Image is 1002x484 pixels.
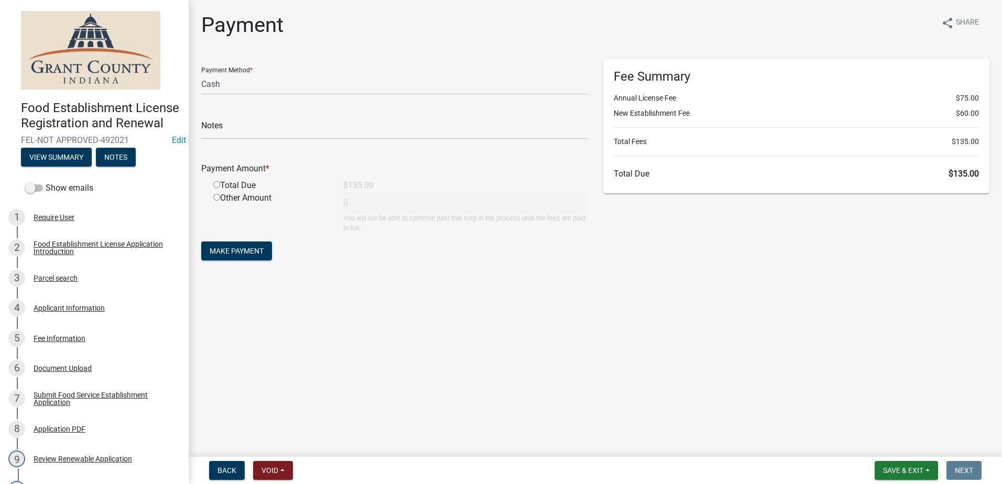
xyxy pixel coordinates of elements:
[8,209,25,226] div: 1
[25,182,93,194] label: Show emails
[172,135,186,145] wm-modal-confirm: Edit Application Number
[34,240,172,255] div: Food Establishment License Application Introduction
[952,136,979,147] span: $135.00
[933,13,987,33] button: shareShare
[8,390,25,407] div: 7
[34,335,85,342] div: Fee Information
[253,461,293,480] button: Void
[614,69,979,84] h6: Fee Summary
[21,153,92,162] wm-modal-confirm: Summary
[614,93,979,104] li: Annual License Fee
[8,300,25,316] div: 4
[34,425,85,433] div: Application PDF
[614,108,979,119] li: New Establishment Fee
[941,17,954,29] i: share
[956,93,979,104] span: $75.00
[34,304,105,312] div: Applicant Information
[172,135,186,145] a: Edit
[8,270,25,287] div: 3
[8,360,25,377] div: 6
[883,466,923,475] span: Save & Exit
[205,179,335,192] div: Total Due
[34,455,132,463] div: Review Renewable Application
[201,241,272,260] button: Make Payment
[21,101,180,131] h4: Food Establishment License Registration and Renewal
[614,136,979,147] li: Total Fees
[201,13,284,38] h1: Payment
[8,450,25,467] div: 9
[955,466,973,475] span: Next
[193,162,595,175] div: Payment Amount
[34,391,172,406] div: Submit Food Service Establishment Application
[8,239,25,256] div: 2
[946,461,982,480] button: Next
[96,148,136,167] button: Notes
[21,11,160,90] img: Grant County, Indiana
[956,108,979,119] span: $60.00
[209,461,245,480] button: Back
[8,421,25,437] div: 8
[956,17,979,29] span: Share
[34,274,78,282] div: Parcel search
[217,466,236,475] span: Back
[34,365,92,372] div: Document Upload
[21,148,92,167] button: View Summary
[96,153,136,162] wm-modal-confirm: Notes
[21,135,168,145] span: FEL-NOT APPROVED-492021
[614,169,979,179] h6: Total Due
[875,461,938,480] button: Save & Exit
[262,466,278,475] span: Void
[8,330,25,347] div: 5
[210,247,264,255] span: Make Payment
[34,214,74,221] div: Require User
[205,192,335,233] div: Other Amount
[949,169,979,179] span: $135.00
